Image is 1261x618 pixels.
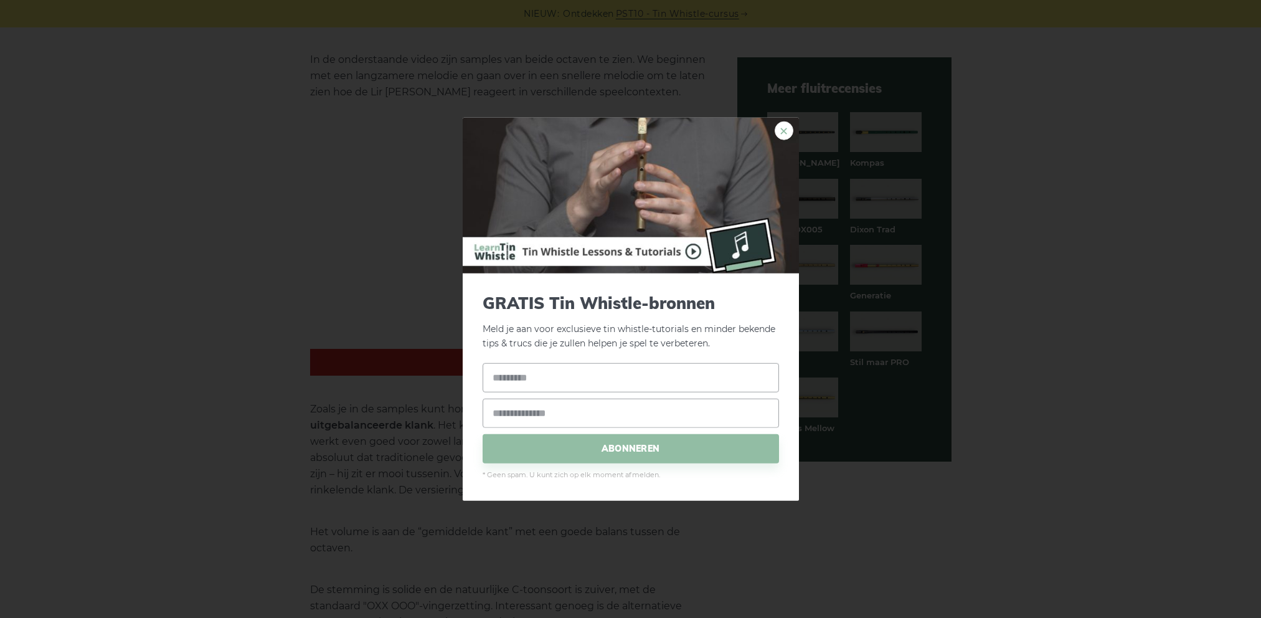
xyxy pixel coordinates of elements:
[778,120,789,143] font: ×
[602,443,660,454] font: ABONNEREN
[483,293,715,313] font: GRATIS Tin Whistle-bronnen
[483,470,660,478] font: * Geen spam. U kunt zich op elk moment afmelden.
[463,118,799,273] img: Voorbeeld van de Tin Whistle-koopgids
[775,121,793,140] a: ×
[483,323,775,349] font: Meld je aan voor exclusieve tin whistle-tutorials en minder bekende tips & trucs die je zullen he...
